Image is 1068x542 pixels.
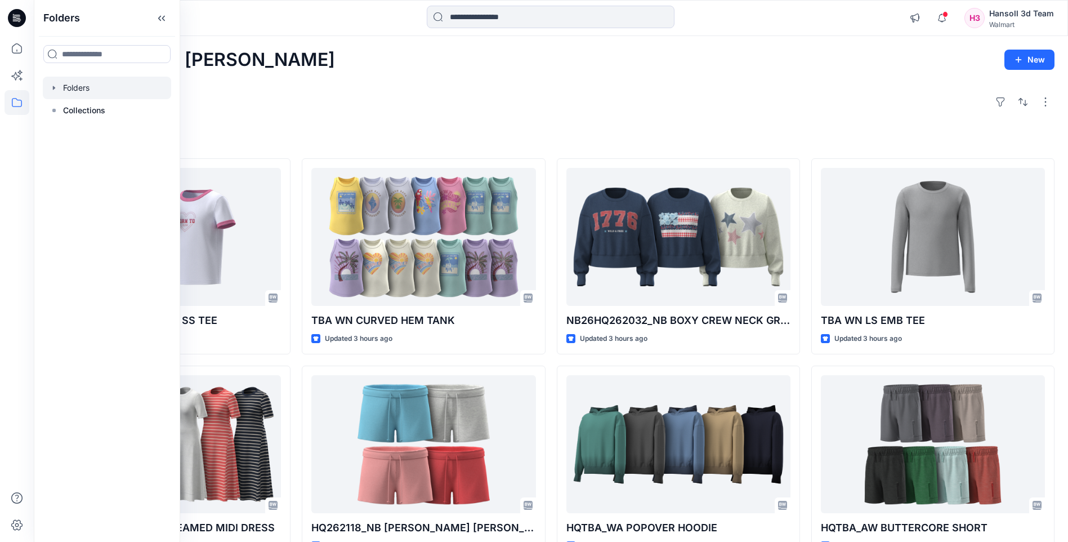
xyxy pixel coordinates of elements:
p: HQTBA_WA POPOVER HOODIE [566,520,790,536]
div: Hansoll 3d Team [989,7,1054,20]
p: Collections [63,104,105,117]
button: New [1004,50,1054,70]
h2: Welcome back, [PERSON_NAME] [47,50,335,70]
p: Updated 3 hours ago [580,333,647,345]
p: TBA WN LS EMB TEE [821,313,1045,328]
p: TBA WN CURVED HEM TANK [311,313,535,328]
a: HQTBA_AW BUTTERCORE SHORT [821,375,1045,513]
a: HQTBA_WA POPOVER HOODIE [566,375,790,513]
a: TBA WN CURVED HEM TANK [311,168,535,306]
p: Updated 3 hours ago [834,333,902,345]
h4: Styles [47,134,1054,147]
div: H3 [964,8,985,28]
a: HQ262118_NB TERRY RIBBED WB SHORT [311,375,535,513]
p: HQ262118_NB [PERSON_NAME] [PERSON_NAME] [311,520,535,536]
a: TBA WN LS EMB TEE [821,168,1045,306]
a: NB26HQ262032_NB BOXY CREW NECK GRAPHIC SWEATSHIRT [566,168,790,306]
p: HQTBA_AW BUTTERCORE SHORT [821,520,1045,536]
p: Updated 3 hours ago [325,333,392,345]
div: Walmart [989,20,1054,29]
p: NB26HQ262032_NB BOXY CREW NECK GRAPHIC SWEATSHIRT [566,313,790,328]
